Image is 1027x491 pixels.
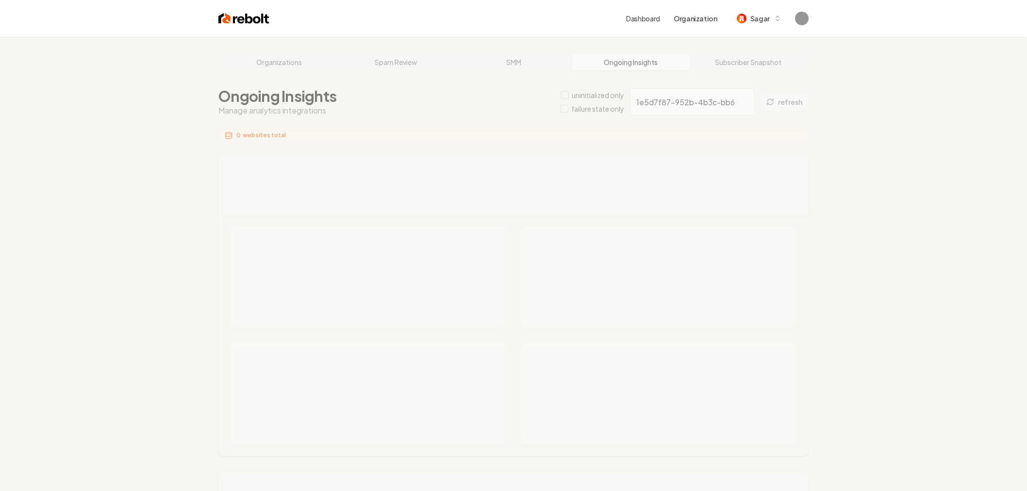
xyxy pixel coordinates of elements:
[750,14,770,24] span: Sagar
[218,12,269,25] img: Rebolt Logo
[795,12,809,25] button: Open user button
[668,10,723,27] button: Organization
[737,14,746,23] img: Sagar
[626,14,660,23] a: Dashboard
[795,12,809,25] img: Sagar Soni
